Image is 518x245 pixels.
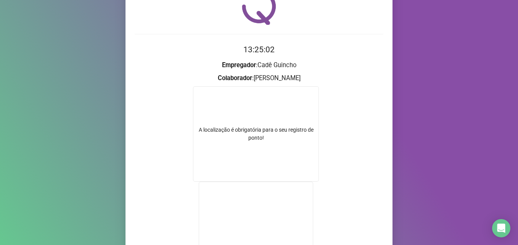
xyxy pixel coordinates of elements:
time: 13:25:02 [243,45,275,54]
div: A localização é obrigatória para o seu registro de ponto! [193,126,319,142]
strong: Empregador [222,61,256,69]
h3: : Cadê Guincho [135,60,383,70]
h3: : [PERSON_NAME] [135,73,383,83]
strong: Colaborador [218,74,252,82]
div: Open Intercom Messenger [492,219,510,237]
